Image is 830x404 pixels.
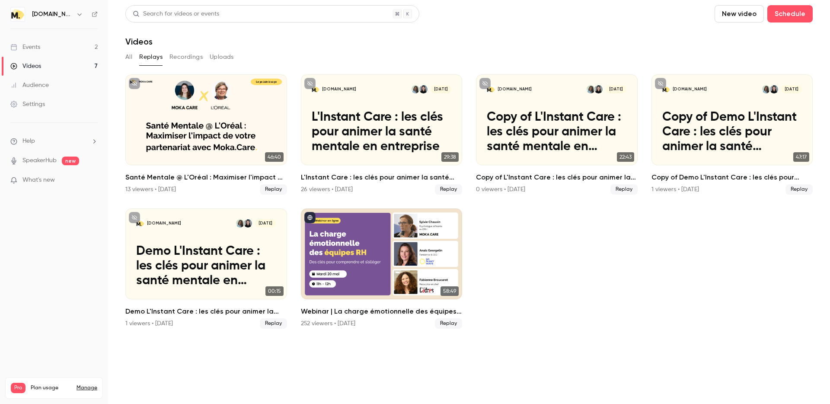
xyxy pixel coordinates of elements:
[651,185,699,194] div: 1 viewers • [DATE]
[125,319,173,328] div: 1 viewers • [DATE]
[125,74,287,195] li: Santé Mentale @ L'Oréal : Maximiser l'impact de votre partenariat avec Moka.Care
[301,208,463,329] a: 58:49Webinar | La charge émotionnelle des équipes RH252 viewers • [DATE]Replay
[11,7,25,21] img: moka.care
[651,74,813,195] a: Copy of Demo L'Instant Care : les clés pour animer la santé mentale en entreprise[DOMAIN_NAME]Sop...
[22,176,55,185] span: What's new
[770,85,778,93] img: Sophia Echkenazi
[32,10,73,19] h6: [DOMAIN_NAME]
[610,184,638,195] span: Replay
[255,219,276,228] span: [DATE]
[147,221,181,226] p: [DOMAIN_NAME]
[10,43,40,51] div: Events
[125,185,176,194] div: 13 viewers • [DATE]
[419,85,428,93] img: Sophia Echkenazi
[244,219,252,228] img: Sophia Echkenazi
[210,50,234,64] button: Uploads
[435,318,462,329] span: Replay
[767,5,813,22] button: Schedule
[793,152,809,162] span: 47:17
[77,385,97,391] a: Manage
[785,184,813,195] span: Replay
[487,85,495,93] img: Copy of L'Instant Care : les clés pour animer la santé mentale en entreprise
[62,157,79,165] span: new
[617,152,634,162] span: 22:43
[301,172,463,183] h2: L'Instant Care : les clés pour animer la santé mentale en entreprise
[781,85,802,93] span: [DATE]
[31,385,71,391] span: Plan usage
[169,50,203,64] button: Recordings
[125,172,287,183] h2: Santé Mentale @ L'Oréal : Maximiser l'impact de votre partenariat avec [DOMAIN_NAME]
[125,74,287,195] a: 46:40Santé Mentale @ L'Oréal : Maximiser l'impact de votre partenariat avec [DOMAIN_NAME]13 viewe...
[125,74,813,329] ul: Videos
[10,100,45,109] div: Settings
[22,156,57,165] a: SpeakerHub
[441,152,459,162] span: 29:38
[133,10,219,19] div: Search for videos or events
[606,85,626,93] span: [DATE]
[10,81,49,90] div: Audience
[435,184,462,195] span: Replay
[312,85,320,93] img: L'Instant Care : les clés pour animer la santé mentale en entreprise
[125,5,813,399] section: Videos
[129,78,140,89] button: unpublished
[139,50,163,64] button: Replays
[301,208,463,329] li: Webinar | La charge émotionnelle des équipes RH
[87,176,98,184] iframe: Noticeable Trigger
[431,85,451,93] span: [DATE]
[412,85,420,93] img: Maeva Atanley
[479,78,491,89] button: unpublished
[673,87,707,92] p: [DOMAIN_NAME]
[476,74,638,195] a: Copy of L'Instant Care : les clés pour animer la santé mentale en entreprise[DOMAIN_NAME]Sophia E...
[715,5,764,22] button: New video
[125,208,287,329] li: Demo L'Instant Care : les clés pour animer la santé mentale en entreprise
[125,50,132,64] button: All
[476,185,525,194] div: 0 viewers • [DATE]
[136,219,144,228] img: Demo L'Instant Care : les clés pour animer la santé mentale en entreprise
[587,85,595,93] img: Maeva Atanley
[22,137,35,146] span: Help
[312,110,451,154] p: L'Instant Care : les clés pour animer la santé mentale en entreprise
[301,319,355,328] div: 252 viewers • [DATE]
[304,212,316,223] button: published
[10,137,98,146] li: help-dropdown-opener
[498,87,532,92] p: [DOMAIN_NAME]
[265,286,284,296] span: 00:15
[260,184,287,195] span: Replay
[322,87,356,92] p: [DOMAIN_NAME]
[476,74,638,195] li: Copy of L'Instant Care : les clés pour animer la santé mentale en entreprise
[301,74,463,195] li: L'Instant Care : les clés pour animer la santé mentale en entreprise
[304,78,316,89] button: unpublished
[651,74,813,195] li: Copy of Demo L'Instant Care : les clés pour animer la santé mentale en entreprise
[762,85,770,93] img: Maeva Atanley
[651,172,813,183] h2: Copy of Demo L'Instant Care : les clés pour animer la santé mentale en entreprise
[594,85,603,93] img: Sophia Echkenazi
[476,172,638,183] h2: Copy of L'Instant Care : les clés pour animer la santé mentale en entreprise
[10,62,41,71] div: Videos
[236,219,244,228] img: Maeva Atanley
[260,318,287,329] span: Replay
[301,185,353,194] div: 26 viewers • [DATE]
[487,110,626,154] p: Copy of L'Instant Care : les clés pour animer la santé mentale en entreprise
[662,110,802,154] p: Copy of Demo L'Instant Care : les clés pour animer la santé mentale en entreprise
[125,306,287,317] h2: Demo L'Instant Care : les clés pour animer la santé mentale en entreprise
[662,85,670,93] img: Copy of Demo L'Instant Care : les clés pour animer la santé mentale en entreprise
[129,212,140,223] button: unpublished
[301,74,463,195] a: L'Instant Care : les clés pour animer la santé mentale en entreprise[DOMAIN_NAME]Sophia Echkenazi...
[441,286,459,296] span: 58:49
[265,152,284,162] span: 46:40
[11,383,26,393] span: Pro
[301,306,463,317] h2: Webinar | La charge émotionnelle des équipes RH
[136,244,276,289] p: Demo L'Instant Care : les clés pour animer la santé mentale en entreprise
[125,36,153,47] h1: Videos
[125,208,287,329] a: Demo L'Instant Care : les clés pour animer la santé mentale en entreprise[DOMAIN_NAME]Sophia Echk...
[655,78,666,89] button: unpublished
